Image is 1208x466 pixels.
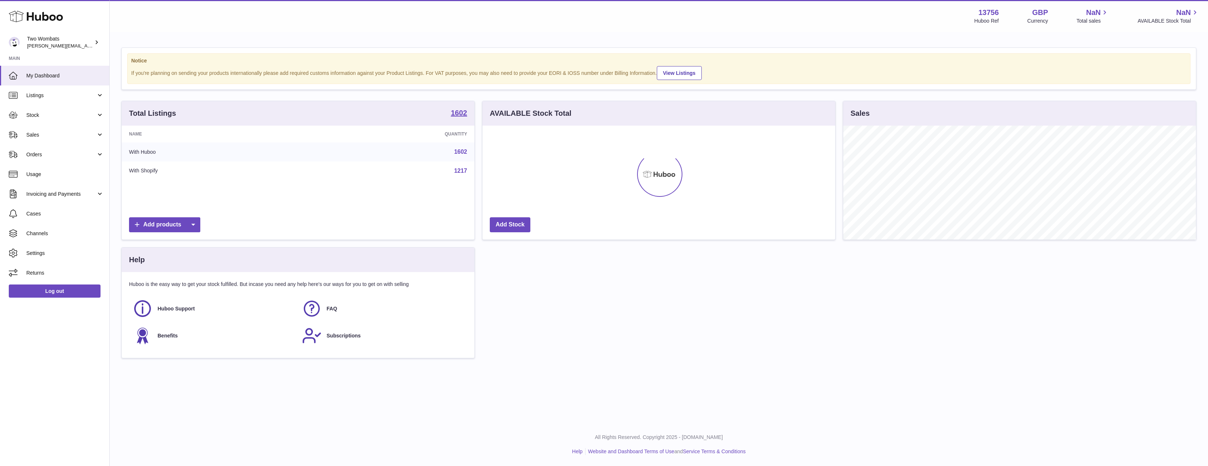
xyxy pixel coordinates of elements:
h3: Sales [851,108,870,118]
div: Currency [1027,18,1048,24]
strong: 1602 [451,109,467,116]
span: FAQ [327,305,337,312]
h3: Total Listings [129,108,176,118]
span: NaN [1086,8,1101,18]
a: 1602 [451,109,467,118]
a: Benefits [133,326,295,345]
span: AVAILABLE Stock Total [1137,18,1199,24]
a: NaN AVAILABLE Stock Total [1137,8,1199,24]
span: Usage [26,171,104,178]
td: With Shopify [122,161,312,180]
span: NaN [1176,8,1191,18]
a: NaN Total sales [1076,8,1109,24]
span: Huboo Support [158,305,195,312]
a: Log out [9,284,101,298]
a: View Listings [657,66,702,80]
p: Huboo is the easy way to get your stock fulfilled. But incase you need any help here's our ways f... [129,281,467,288]
span: Returns [26,270,104,276]
div: Huboo Ref [974,18,999,24]
a: Website and Dashboard Terms of Use [588,448,674,454]
a: Service Terms & Conditions [683,448,746,454]
a: 1217 [454,168,467,174]
span: Listings [26,92,96,99]
span: Stock [26,112,96,119]
td: With Huboo [122,142,312,161]
span: Cases [26,210,104,217]
a: FAQ [302,299,464,318]
span: Total sales [1076,18,1109,24]
h3: Help [129,255,145,265]
a: Add products [129,217,200,232]
span: Settings [26,250,104,257]
a: Add Stock [490,217,530,232]
strong: GBP [1032,8,1048,18]
strong: 13756 [978,8,999,18]
div: Two Wombats [27,35,93,49]
span: Invoicing and Payments [26,191,96,198]
span: [PERSON_NAME][EMAIL_ADDRESS][DOMAIN_NAME] [27,43,147,49]
span: Sales [26,131,96,138]
strong: Notice [131,57,1186,64]
span: My Dashboard [26,72,104,79]
a: Subscriptions [302,326,464,345]
span: Orders [26,151,96,158]
a: Huboo Support [133,299,295,318]
th: Quantity [312,126,474,142]
span: Benefits [158,332,178,339]
span: Subscriptions [327,332,361,339]
img: alan@twowombats.com [9,37,20,48]
a: 1602 [454,149,467,155]
span: Channels [26,230,104,237]
div: If you're planning on sending your products internationally please add required customs informati... [131,65,1186,80]
th: Name [122,126,312,142]
h3: AVAILABLE Stock Total [490,108,571,118]
li: and [586,448,746,455]
p: All Rights Reserved. Copyright 2025 - [DOMAIN_NAME] [116,434,1202,441]
a: Help [572,448,583,454]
